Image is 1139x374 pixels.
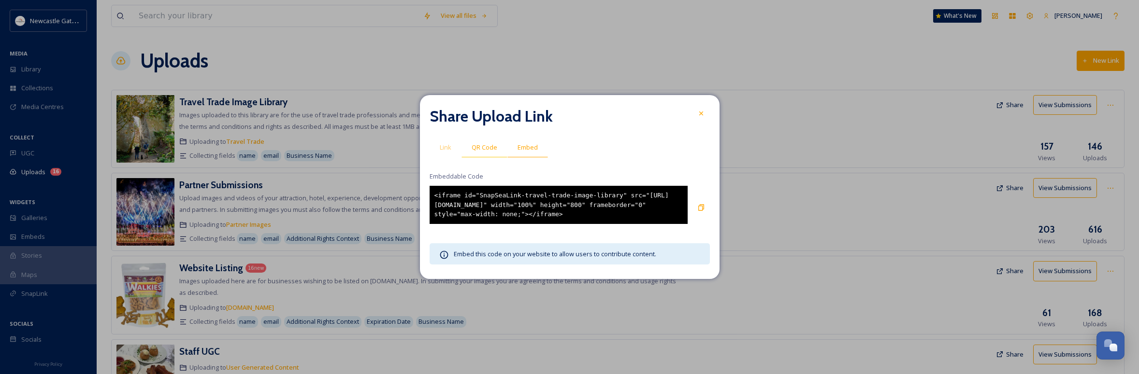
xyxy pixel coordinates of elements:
[430,105,553,128] h2: Share Upload Link
[518,143,538,152] span: Embed
[472,143,497,152] span: QR Code
[454,249,656,258] span: Embed this code on your website to allow users to contribute content.
[1096,332,1125,360] button: Open Chat
[440,143,451,152] span: Link
[430,186,688,224] div: <iframe id="SnapSeaLink-travel-trade-image-library" src="[URL][DOMAIN_NAME]" width="100%" height=...
[430,172,483,181] span: Embeddable Code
